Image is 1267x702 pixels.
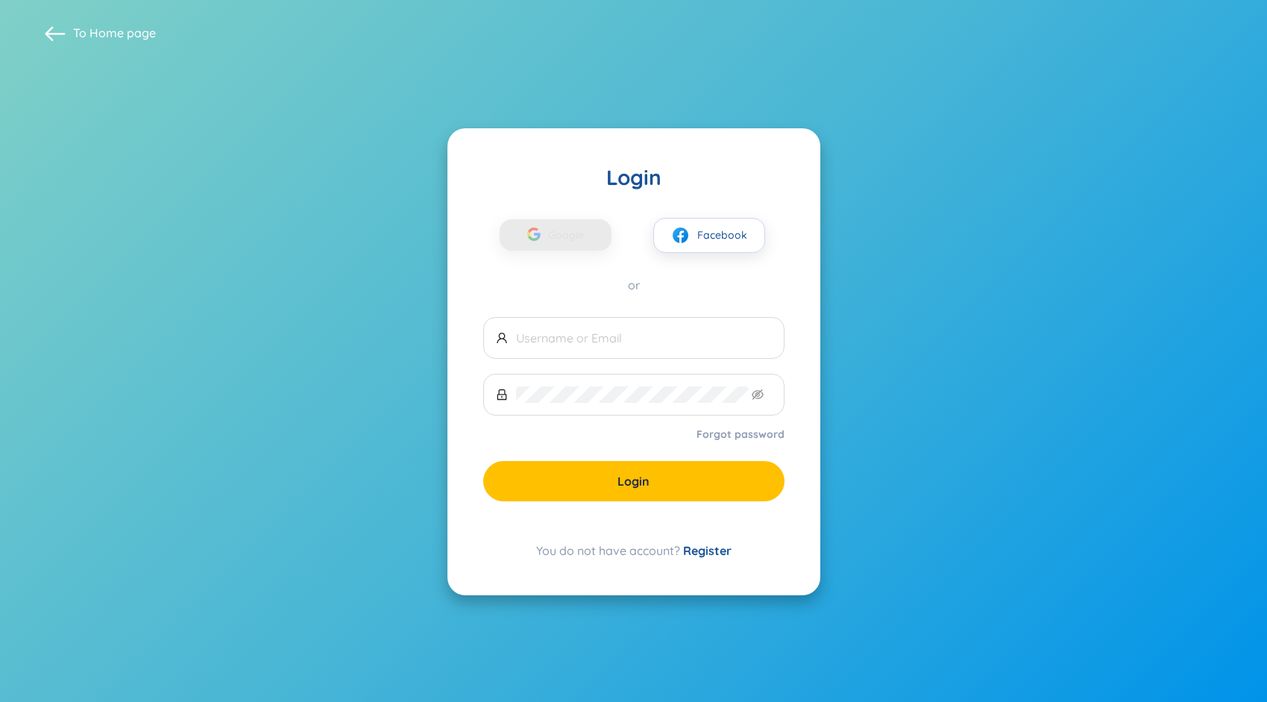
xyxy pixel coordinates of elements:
[617,473,650,489] span: Login
[483,461,785,501] button: Login
[697,427,785,442] a: Forgot password
[89,25,156,40] a: Home page
[73,25,156,41] span: To
[752,389,764,401] span: eye-invisible
[483,542,785,560] div: You do not have account?
[653,218,765,253] button: facebookFacebook
[483,164,785,191] div: Login
[500,219,612,251] button: Google
[496,389,508,401] span: lock
[683,543,732,558] a: Register
[671,226,690,245] img: facebook
[548,219,591,251] span: Google
[697,227,747,243] span: Facebook
[516,330,772,346] input: Username or Email
[496,332,508,344] span: user
[483,277,785,293] div: or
